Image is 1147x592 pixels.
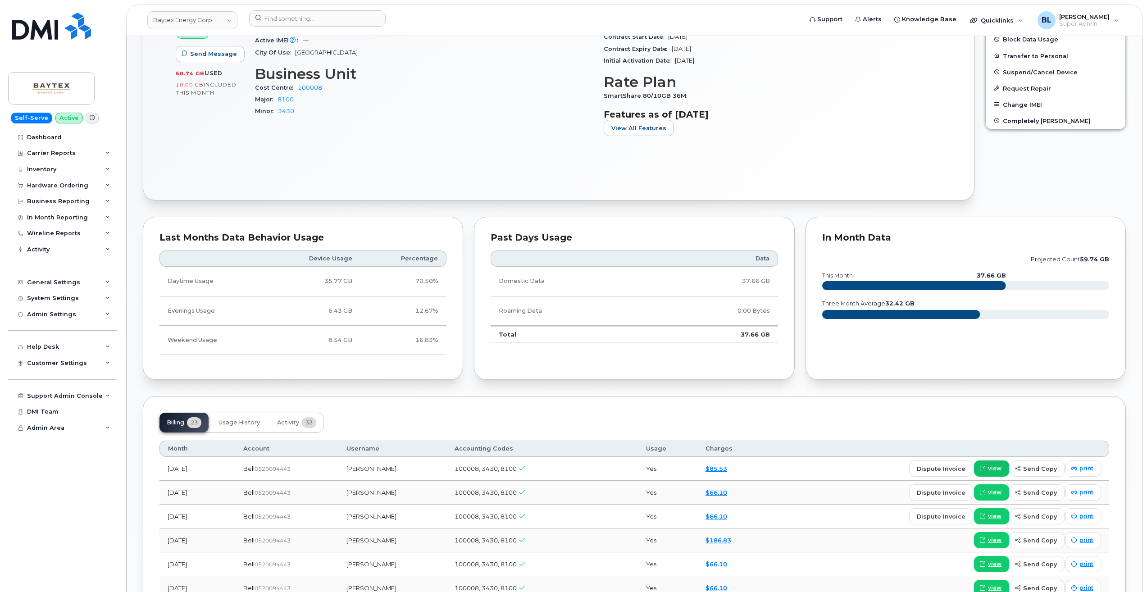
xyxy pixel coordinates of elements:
[255,561,291,568] span: 0520094443
[265,296,360,326] td: 6.43 GB
[638,457,697,481] td: Yes
[455,465,517,472] span: 100008, 3430, 8100
[360,296,446,326] td: 12.67%
[1079,536,1093,544] span: print
[668,33,687,40] span: [DATE]
[1009,484,1065,501] button: send copy
[1065,460,1101,477] a: print
[1065,556,1101,572] a: print
[705,560,727,568] a: $66.10
[988,560,1001,568] span: view
[159,457,235,481] td: [DATE]
[159,296,265,326] td: Evenings Usage
[159,267,265,296] td: Daytime Usage
[705,489,727,496] a: $66.10
[243,560,255,568] span: Bell
[652,250,778,267] th: Data
[974,532,1009,548] a: view
[672,46,691,52] span: [DATE]
[159,233,446,242] div: Last Months Data Behavior Usage
[1023,560,1057,569] span: send copy
[1079,560,1093,568] span: print
[604,120,674,136] button: View All Features
[1023,512,1057,521] span: send copy
[863,15,882,24] span: Alerts
[1065,532,1101,548] a: print
[265,267,360,296] td: 35.77 GB
[988,536,1001,544] span: view
[255,37,303,44] span: Active IMEI
[988,512,1001,520] span: view
[255,84,298,91] span: Cost Centre
[803,10,849,28] a: Support
[1009,460,1065,477] button: send copy
[917,488,965,497] span: dispute invoice
[255,585,291,592] span: 0520094443
[604,92,691,99] span: SmartShare 80/10GB 36M
[446,441,638,457] th: Accounting Codes
[338,481,446,505] td: [PERSON_NAME]
[675,57,694,64] span: [DATE]
[159,441,235,457] th: Month
[1009,532,1065,548] button: send copy
[705,537,731,544] a: $186.83
[255,489,291,496] span: 0520094443
[604,74,942,90] h3: Rate Plan
[302,417,316,428] span: 33
[338,552,446,576] td: [PERSON_NAME]
[491,296,652,326] td: Roaming Data
[964,11,1029,29] div: Quicklinks
[986,80,1125,96] button: Request Repair
[705,584,727,592] a: $66.10
[1065,484,1101,501] a: print
[604,33,668,40] span: Contract Start Date
[159,528,235,552] td: [DATE]
[986,48,1125,64] button: Transfer to Personal
[338,505,446,528] td: [PERSON_NAME]
[1079,488,1093,496] span: print
[986,96,1125,113] button: Change IMEI
[243,489,255,496] span: Bell
[455,537,517,544] span: 100008, 3430, 8100
[205,70,223,77] span: used
[1042,15,1051,26] span: BL
[255,49,295,56] span: City Of Use
[338,457,446,481] td: [PERSON_NAME]
[902,15,956,24] span: Knowledge Base
[917,512,965,521] span: dispute invoice
[988,584,1001,592] span: view
[1079,584,1093,592] span: print
[243,465,255,472] span: Bell
[360,326,446,355] td: 16.83%
[909,460,973,477] button: dispute invoice
[360,267,446,296] td: 70.50%
[159,505,235,528] td: [DATE]
[822,233,1109,242] div: In Month Data
[218,419,260,426] span: Usage History
[974,508,1009,524] a: view
[822,300,915,307] text: three month average
[278,108,294,114] a: 3430
[611,124,666,132] span: View All Features
[176,70,205,77] span: 50.74 GB
[176,82,204,88] span: 10.00 GB
[888,10,963,28] a: Knowledge Base
[974,484,1009,501] a: view
[491,267,652,296] td: Domestic Data
[265,326,360,355] td: 8.54 GB
[1003,68,1078,75] span: Suspend/Cancel Device
[817,15,842,24] span: Support
[243,513,255,520] span: Bell
[652,267,778,296] td: 37.66 GB
[705,465,727,472] a: $85.53
[491,326,652,343] td: Total
[638,528,697,552] td: Yes
[255,108,278,114] span: Minor
[981,17,1014,24] span: Quicklinks
[1080,256,1109,263] tspan: 59.74 GB
[986,113,1125,129] button: Completely [PERSON_NAME]
[652,326,778,343] td: 37.66 GB
[338,441,446,457] th: Username
[147,11,237,29] a: Baytex Energy Corp
[243,537,255,544] span: Bell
